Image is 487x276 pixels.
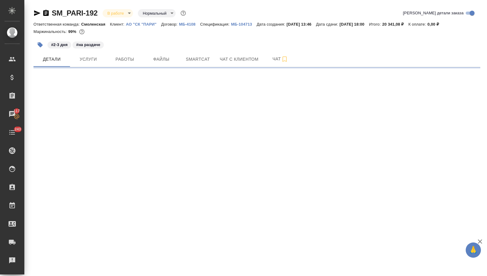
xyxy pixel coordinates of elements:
[76,42,100,48] p: #на раздаче
[68,29,78,34] p: 99%
[33,38,47,52] button: Добавить тэг
[138,9,176,17] div: В работе
[126,21,161,27] a: АО "СК "ПАРИ"
[427,22,443,27] p: 0,00 ₽
[257,22,286,27] p: Дата создания:
[147,56,176,63] span: Файлы
[37,56,66,63] span: Детали
[103,9,133,17] div: В работе
[51,42,68,48] p: #2-3 дня
[72,42,104,47] span: на раздаче
[33,9,41,17] button: Скопировать ссылку для ЯМессенджера
[316,22,339,27] p: Дата сдачи:
[382,22,408,27] p: 20 341,08 ₽
[11,126,25,132] span: 243
[126,22,161,27] p: АО "СК "ПАРИ"
[266,55,295,63] span: Чат
[468,244,478,256] span: 🙏
[52,9,98,17] a: SM_PARI-192
[408,22,428,27] p: К оплате:
[179,22,200,27] p: МБ-4108
[42,9,50,17] button: Скопировать ссылку
[47,42,72,47] span: 2-3 дня
[183,56,212,63] span: Smartcat
[110,56,139,63] span: Работы
[2,125,23,140] a: 243
[369,22,382,27] p: Итого:
[110,22,126,27] p: Клиент:
[403,10,464,16] span: [PERSON_NAME] детали заказа
[10,108,24,114] span: 117
[231,22,257,27] p: МБ-104713
[340,22,369,27] p: [DATE] 18:00
[231,21,257,27] a: МБ-104713
[2,106,23,122] a: 117
[81,22,110,27] p: Смоленская
[200,22,231,27] p: Спецификация:
[220,56,258,63] span: Чат с клиентом
[161,22,179,27] p: Договор:
[141,11,168,16] button: Нормальный
[78,28,86,36] button: 176.00 RUB;
[33,22,81,27] p: Ответственная команда:
[74,56,103,63] span: Услуги
[33,29,68,34] p: Маржинальность:
[287,22,316,27] p: [DATE] 13:46
[281,56,288,63] svg: Подписаться
[179,9,187,17] button: Доп статусы указывают на важность/срочность заказа
[179,21,200,27] a: МБ-4108
[466,242,481,258] button: 🙏
[106,11,126,16] button: В работе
